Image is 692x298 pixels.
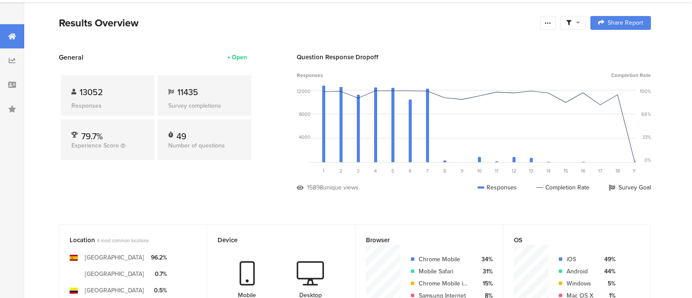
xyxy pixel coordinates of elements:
span: 6 [409,167,412,174]
div: Location [70,235,182,245]
div: 12000 [297,88,311,95]
div: 0.7% [151,269,167,279]
span: 11 [495,167,498,174]
div: [GEOGRAPHIC_DATA] [85,286,144,295]
span: 2 [340,167,343,174]
div: Completion Rate [536,183,589,192]
span: Number of questions [168,141,225,150]
span: 12 [512,167,516,174]
div: Results Overview [59,15,536,31]
div: 5% [600,279,615,288]
span: 4 [374,167,377,174]
span: 4 most common locations [97,237,149,244]
div: Question Response Dropoff [297,52,651,62]
span: 14 [546,167,551,174]
div: 0% [644,157,651,163]
div: Browser [366,235,478,245]
span: 9 [461,167,464,174]
div: Responses [71,101,144,110]
span: 18 [615,167,620,174]
div: Mobile Safari [419,267,471,276]
div: 15898 [307,183,323,192]
span: 3 [357,167,359,174]
div: Open [232,53,247,62]
span: 1 [323,167,324,174]
span: 79.7% [81,130,103,143]
div: Chrome Mobile iOS [419,279,471,288]
div: Chrome Mobile [419,255,471,264]
span: 16 [581,167,586,174]
span: Responses [297,71,323,79]
div: 49% [600,255,615,264]
div: 34% [477,255,493,264]
span: 8 [443,167,446,174]
div: 44% [600,267,615,276]
div: Responses [477,183,517,192]
span: Share Report [608,20,643,26]
div: OS [514,235,626,245]
span: 19 [633,167,638,174]
span: 17 [598,167,602,174]
div: 4000 [299,134,311,141]
div: 8000 [299,111,311,118]
span: 15 [564,167,568,174]
div: Survey Goal [609,183,651,192]
div: Android [567,267,593,276]
span: 7 [426,167,429,174]
span: 13052 [80,86,103,99]
span: 11435 [177,86,198,99]
div: 96.2% [151,253,167,262]
div: 0.5% [151,286,167,295]
div: Survey completions [168,101,241,110]
span: 10 [477,167,482,174]
span: Completion Rate [611,71,651,79]
div: 33% [642,134,651,141]
div: iOS [567,255,593,264]
div: unique views [323,183,359,192]
div: [GEOGRAPHIC_DATA] [85,269,144,279]
span: 13 [529,167,533,174]
span: 5 [391,167,394,174]
span: Experience Score [71,141,119,150]
div: Windows [567,279,593,288]
span: General [59,52,83,62]
div: 15% [477,279,493,288]
div: 66% [641,111,651,118]
div: [GEOGRAPHIC_DATA] [85,253,144,262]
div: 100% [640,88,651,95]
div: Device [218,235,330,245]
div: 31% [477,267,493,276]
div: 49 [176,130,186,138]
